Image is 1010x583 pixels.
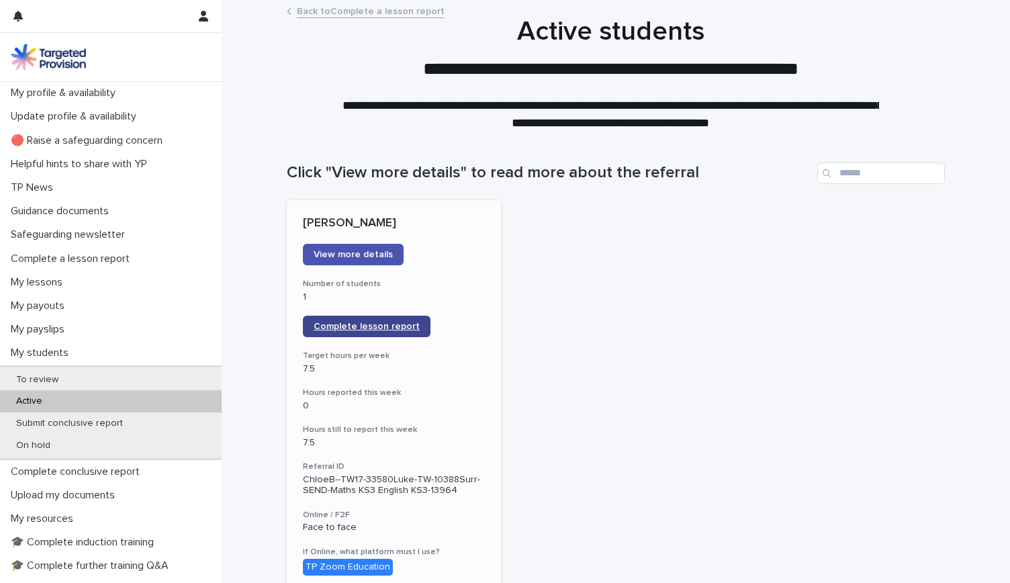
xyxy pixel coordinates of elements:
[5,347,79,359] p: My students
[303,216,485,231] p: [PERSON_NAME]
[5,418,134,429] p: Submit conclusive report
[5,489,126,502] p: Upload my documents
[5,440,61,451] p: On hold
[5,536,165,549] p: 🎓 Complete induction training
[5,465,150,478] p: Complete conclusive report
[303,437,485,449] p: 7.5
[303,279,485,289] h3: Number of students
[5,134,173,147] p: 🔴 Raise a safeguarding concern
[303,363,485,375] p: 7.5
[5,253,140,265] p: Complete a lesson report
[314,250,393,259] span: View more details
[5,300,75,312] p: My payouts
[5,228,136,241] p: Safeguarding newsletter
[303,316,430,337] a: Complete lesson report
[5,323,75,336] p: My payslips
[817,163,945,184] input: Search
[303,547,485,557] h3: If Online, what platform must I use?
[314,322,420,331] span: Complete lesson report
[303,400,485,412] p: 0
[5,396,53,407] p: Active
[303,474,485,497] p: ChloeB--TW17-33580Luke-TW-10388Surr-SEND-Maths KS3 English KS3-13964
[11,44,86,71] img: M5nRWzHhSzIhMunXDL62
[5,110,147,123] p: Update profile & availability
[5,276,73,289] p: My lessons
[5,374,69,386] p: To review
[287,163,812,183] h1: Click "View more details" to read more about the referral
[303,244,404,265] a: View more details
[303,388,485,398] h3: Hours reported this week
[5,512,84,525] p: My resources
[281,15,939,48] h1: Active students
[303,522,485,533] p: Face to face
[5,87,126,99] p: My profile & availability
[5,158,158,171] p: Helpful hints to share with YP
[5,181,64,194] p: TP News
[303,424,485,435] h3: Hours still to report this week
[303,291,485,303] p: 1
[303,351,485,361] h3: Target hours per week
[303,461,485,472] h3: Referral ID
[303,559,393,576] div: TP Zoom Education
[297,3,445,18] a: Back toComplete a lesson report
[5,559,179,572] p: 🎓 Complete further training Q&A
[5,205,120,218] p: Guidance documents
[303,510,485,521] h3: Online / F2F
